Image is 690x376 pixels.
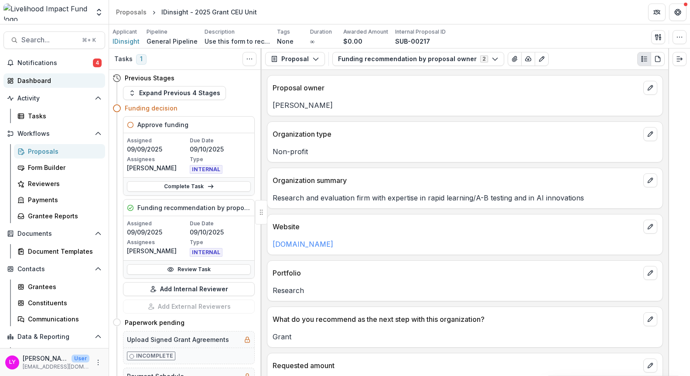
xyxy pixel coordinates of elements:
button: edit [643,127,657,141]
p: Incomplete [136,352,173,360]
span: INTERNAL [190,248,222,257]
img: Livelihood Impact Fund logo [3,3,89,21]
a: Document Templates [14,244,105,259]
p: Internal Proposal ID [395,28,446,36]
p: Organization summary [273,175,640,186]
p: Research [273,285,657,296]
p: Assigned [127,220,188,228]
p: General Pipeline [147,37,198,46]
span: Notifications [17,59,93,67]
a: Constituents [14,296,105,310]
a: Grantee Reports [14,209,105,223]
div: ⌘ + K [80,35,98,45]
span: Workflows [17,130,91,138]
p: Assignees [127,155,188,163]
button: Open Contacts [3,262,105,276]
button: Add External Reviewers [123,300,255,314]
p: Type [190,155,251,163]
button: edit [643,173,657,187]
a: IDinsight [113,37,140,46]
p: Website [273,221,640,232]
button: edit [643,359,657,373]
p: 09/10/2025 [190,145,251,154]
a: Dashboard [3,73,105,88]
button: Add Internal Reviewer [123,282,255,296]
h5: Upload Signed Grant Agreements [127,335,229,344]
button: Funding recommendation by proposal owner2 [332,52,504,66]
a: Proposals [14,144,105,159]
button: Get Help [669,3,687,21]
a: Tasks [14,109,105,123]
button: edit [643,312,657,326]
p: Organization type [273,129,640,139]
p: [PERSON_NAME] [127,163,188,172]
button: Open Activity [3,91,105,105]
h5: Approve funding [137,120,188,129]
div: Payments [28,195,98,204]
span: 1 [136,54,147,65]
p: [PERSON_NAME] [23,354,68,363]
p: SUB-00217 [395,37,430,46]
p: [PERSON_NAME] [273,100,657,110]
p: [PERSON_NAME] [127,246,188,255]
a: Dashboard [14,347,105,362]
p: [EMAIL_ADDRESS][DOMAIN_NAME] [23,363,89,371]
div: IDinsight - 2025 Grant CEU Unit [161,7,257,17]
div: Document Templates [28,247,98,256]
p: Assigned [127,137,188,145]
a: Communications [14,312,105,326]
button: Notifications4 [3,56,105,70]
button: edit [643,220,657,234]
button: edit [643,266,657,280]
div: Reviewers [28,179,98,188]
h5: Funding recommendation by proposal owner [137,203,251,212]
p: What do you recommend as the next step with this organization? [273,314,640,324]
a: Grantees [14,279,105,294]
p: Type [190,238,251,246]
div: Proposals [116,7,147,17]
p: $0.00 [343,37,362,46]
button: edit [643,81,657,95]
p: None [277,37,294,46]
div: Proposals [28,147,98,156]
p: Awarded Amount [343,28,388,36]
a: Complete Task [127,181,251,192]
span: Activity [17,95,91,102]
nav: breadcrumb [113,6,260,18]
p: 09/09/2025 [127,145,188,154]
h4: Previous Stages [125,73,174,83]
p: Non-profit [273,146,657,157]
button: Partners [648,3,666,21]
div: Lara Yellin [9,359,16,365]
button: Open entity switcher [93,3,105,21]
h3: Tasks [114,55,133,63]
div: Constituents [28,298,98,307]
p: 09/09/2025 [127,228,188,237]
button: Proposal [265,52,325,66]
button: Search... [3,31,105,49]
button: Plaintext view [637,52,651,66]
button: Toggle View Cancelled Tasks [243,52,256,66]
span: Documents [17,230,91,238]
p: Proposal owner [273,83,640,93]
button: Open Data & Reporting [3,330,105,344]
button: PDF view [651,52,665,66]
div: Tasks [28,111,98,121]
button: View Attached Files [508,52,522,66]
p: ∞ [310,37,314,46]
p: User [72,355,89,362]
button: Open Documents [3,227,105,241]
h4: Paperwork pending [125,318,184,327]
h4: Funding decision [125,103,178,113]
p: Tags [277,28,290,36]
span: Data & Reporting [17,333,91,341]
span: Search... [21,36,77,44]
p: Duration [310,28,332,36]
p: Due Date [190,220,251,228]
a: Payments [14,193,105,207]
p: 09/10/2025 [190,228,251,237]
span: INTERNAL [190,165,222,174]
a: [DOMAIN_NAME] [273,240,333,248]
div: Communications [28,314,98,324]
